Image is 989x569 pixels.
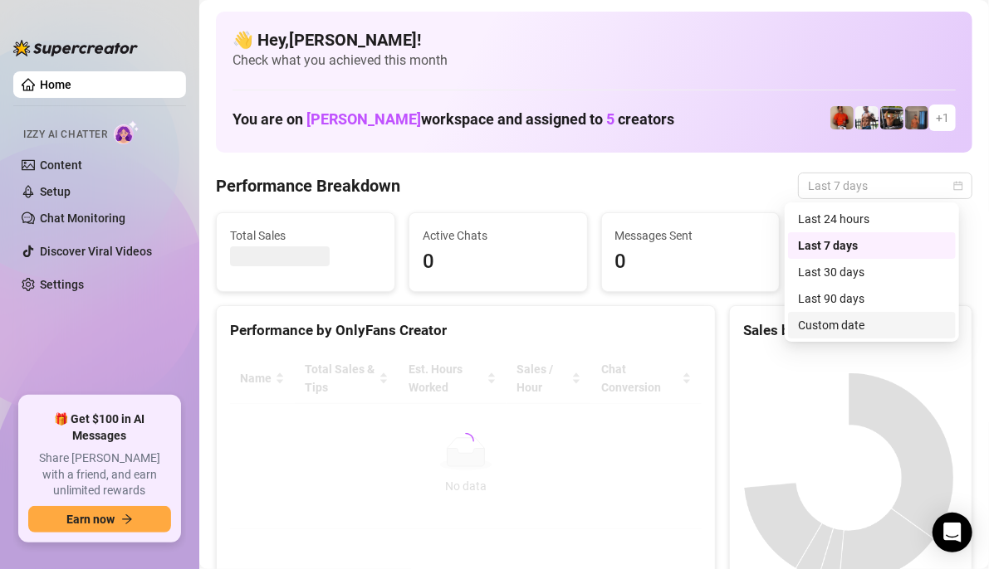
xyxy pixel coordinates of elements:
[788,312,956,338] div: Custom date
[788,232,956,259] div: Last 7 days
[830,106,854,129] img: Justin
[423,246,574,278] span: 0
[28,411,171,444] span: 🎁 Get $100 in AI Messages
[798,263,946,281] div: Last 30 days
[798,289,946,308] div: Last 90 days
[454,430,477,453] span: loading
[233,28,956,51] h4: 👋 Hey, [PERSON_NAME] !
[615,226,766,245] span: Messages Sent
[743,319,958,342] div: Sales by OnlyFans Creator
[606,110,614,128] span: 5
[953,181,963,191] span: calendar
[230,319,702,342] div: Performance by OnlyFans Creator
[423,226,574,245] span: Active Chats
[28,506,171,533] button: Earn nowarrow-right
[233,110,674,129] h1: You are on workspace and assigned to creators
[798,210,946,228] div: Last 24 hours
[114,120,140,144] img: AI Chatter
[40,78,71,91] a: Home
[788,206,956,232] div: Last 24 hours
[808,173,962,198] span: Last 7 days
[933,513,972,552] div: Open Intercom Messenger
[121,513,133,525] span: arrow-right
[936,109,949,127] span: + 1
[23,127,107,143] span: Izzy AI Chatter
[40,278,84,291] a: Settings
[615,246,766,278] span: 0
[880,106,903,129] img: Nathan
[40,185,71,198] a: Setup
[13,40,138,56] img: logo-BBDzfeDw.svg
[28,450,171,499] span: Share [PERSON_NAME] with a friend, and earn unlimited rewards
[233,51,956,70] span: Check what you achieved this month
[798,236,946,255] div: Last 7 days
[230,226,381,245] span: Total Sales
[40,212,125,225] a: Chat Monitoring
[905,106,928,129] img: Wayne
[855,106,879,129] img: JUSTIN
[798,316,946,334] div: Custom date
[40,158,82,172] a: Content
[788,259,956,285] div: Last 30 days
[40,245,152,258] a: Discover Viral Videos
[306,110,421,128] span: [PERSON_NAME]
[66,513,115,526] span: Earn now
[788,285,956,312] div: Last 90 days
[216,174,400,197] h4: Performance Breakdown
